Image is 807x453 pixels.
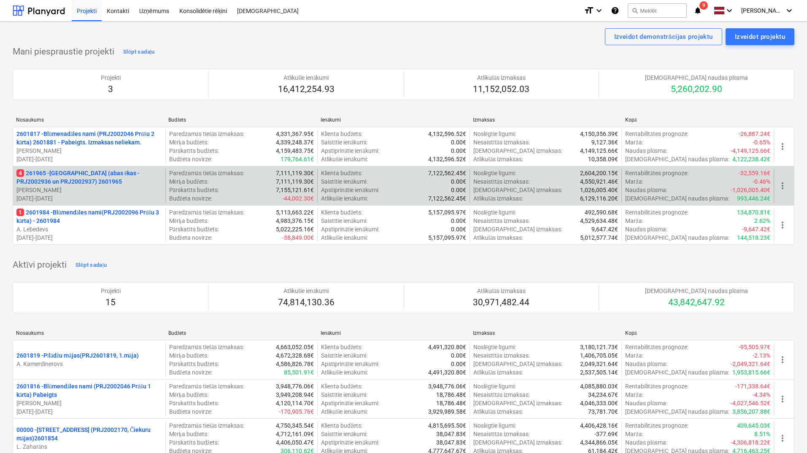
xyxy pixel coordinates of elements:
[625,343,688,351] p: Rentabilitātes prognoze :
[451,146,466,155] p: 0.00€
[645,84,748,95] p: 5,260,202.90
[321,382,362,391] p: Klienta budžets :
[625,382,688,391] p: Rentabilitātes prognoze :
[473,421,516,430] p: Noslēgtie līgumi :
[169,233,212,242] p: Budžeta novirze :
[732,407,770,416] p: 3,856,207.88€
[16,351,162,368] div: 2601819 -Pīlādžu mājas(PRJ2601819, 1.māja)A. Kamerdinerovs
[625,421,688,430] p: Rentabilitātes prognoze :
[473,155,524,163] p: Atlikušās izmaksas :
[76,260,107,270] div: Slēpt sadaļu
[737,194,770,203] p: 993,446.24€
[645,73,748,82] p: [DEMOGRAPHIC_DATA] naudas plūsma
[276,169,314,177] p: 7,111,119.30€
[321,186,379,194] p: Apstiprinātie ienākumi :
[741,7,783,14] span: [PERSON_NAME]
[16,194,162,203] p: [DATE] - [DATE]
[473,438,562,447] p: [DEMOGRAPHIC_DATA] izmaksas :
[276,130,314,138] p: 4,331,367.95€
[436,438,466,447] p: 38,047.83€
[735,31,785,42] div: Izveidot projektu
[16,130,162,163] div: 2601817 -Blūmenadāles nami (PRJ2002046 Prūšu 2 kārta) 2601881 - Pabeigts. Izmaksas neliekam.[PERS...
[101,287,121,295] p: Projekti
[777,394,788,404] span: more_vert
[625,130,688,138] p: Rentabilitātes prognoze :
[737,233,770,242] p: 144,518.23€
[101,84,121,95] p: 3
[276,430,314,438] p: 4,712,161.09€
[428,208,466,217] p: 5,157,095.97€
[16,209,24,216] span: 1
[645,297,748,309] p: 43,842,647.92
[473,177,530,186] p: Nesaistītās izmaksas :
[777,355,788,365] span: more_vert
[16,426,162,451] div: 00000 -[STREET_ADDRESS] (PRJ2002170, Čiekuru mājas)2601854L. Zaharāns
[16,382,162,399] p: 2601816 - Blūmendāles nami (PRJ2002046 Prūšu 1 kārta) Pabeigts
[735,382,770,391] p: -171,338.64€
[321,399,379,407] p: Apstiprinātie ienākumi :
[16,169,24,177] span: 4
[276,217,314,225] p: 4,983,376.15€
[321,368,368,377] p: Atlikušie ienākumi :
[699,1,708,10] span: 9
[436,391,466,399] p: 18,786.48€
[625,360,667,368] p: Naudas plūsma :
[473,360,562,368] p: [DEMOGRAPHIC_DATA] izmaksas :
[276,360,314,368] p: 4,586,826.78€
[731,360,770,368] p: -2,049,321.64€
[473,225,562,233] p: [DEMOGRAPHIC_DATA] izmaksas :
[742,225,770,233] p: -9,647.42€
[473,138,530,146] p: Nesaistītās izmaksas :
[580,343,618,351] p: 3,180,121.73€
[614,31,713,42] div: Izveidot demonstrācijas projektu
[737,421,770,430] p: 409,645.03€
[588,155,618,163] p: 10,358.09€
[321,208,362,217] p: Klienta budžets :
[754,430,770,438] p: 8.51%
[451,217,466,225] p: 0.00€
[580,438,618,447] p: 4,344,866.05€
[580,217,618,225] p: 4,529,634.48€
[784,5,794,16] i: keyboard_arrow_down
[473,297,529,309] p: 30,971,482.44
[169,360,219,368] p: Pārskatīts budžets :
[276,225,314,233] p: 5,022,225.16€
[321,169,362,177] p: Klienta budžets :
[625,146,667,155] p: Naudas plūsma :
[428,130,466,138] p: 4,132,596.52€
[321,343,362,351] p: Klienta budžets :
[282,233,314,242] p: -38,849.00€
[321,194,368,203] p: Atlikušie ienākumi :
[580,186,618,194] p: 1,026,005.40€
[169,430,208,438] p: Mērķa budžets :
[276,351,314,360] p: 4,672,328.68€
[276,399,314,407] p: 4,120,114.70€
[321,233,368,242] p: Atlikušie ienākumi :
[451,138,466,146] p: 0.00€
[473,382,516,391] p: Noslēgtie līgumi :
[436,399,466,407] p: 18,786.48€
[753,391,770,399] p: -4.34%
[16,225,162,233] p: A. Lebedevs
[625,351,643,360] p: Marža :
[724,5,734,16] i: keyboard_arrow_down
[168,330,314,336] div: Budžets
[732,368,770,377] p: 1,953,815.66€
[473,351,530,360] p: Nesaistītās izmaksas :
[276,177,314,186] p: 7,111,119.30€
[428,343,466,351] p: 4,491,320.80€
[428,407,466,416] p: 3,929,989.58€
[732,155,770,163] p: 4,122,238.42€
[321,438,379,447] p: Apstiprinātie ienākumi :
[580,360,618,368] p: 2,049,321.64€
[739,343,770,351] p: -95,505.97€
[428,194,466,203] p: 7,122,562.45€
[321,360,379,368] p: Apstiprinātie ienākumi :
[169,407,212,416] p: Budžeta novirze :
[473,117,618,123] div: Izmaksas
[169,186,219,194] p: Pārskatīts budžets :
[282,194,314,203] p: -44,002.30€
[731,399,770,407] p: -4,027,546.52€
[585,208,618,217] p: 492,590.68€
[321,391,367,399] p: Saistītie ienākumi :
